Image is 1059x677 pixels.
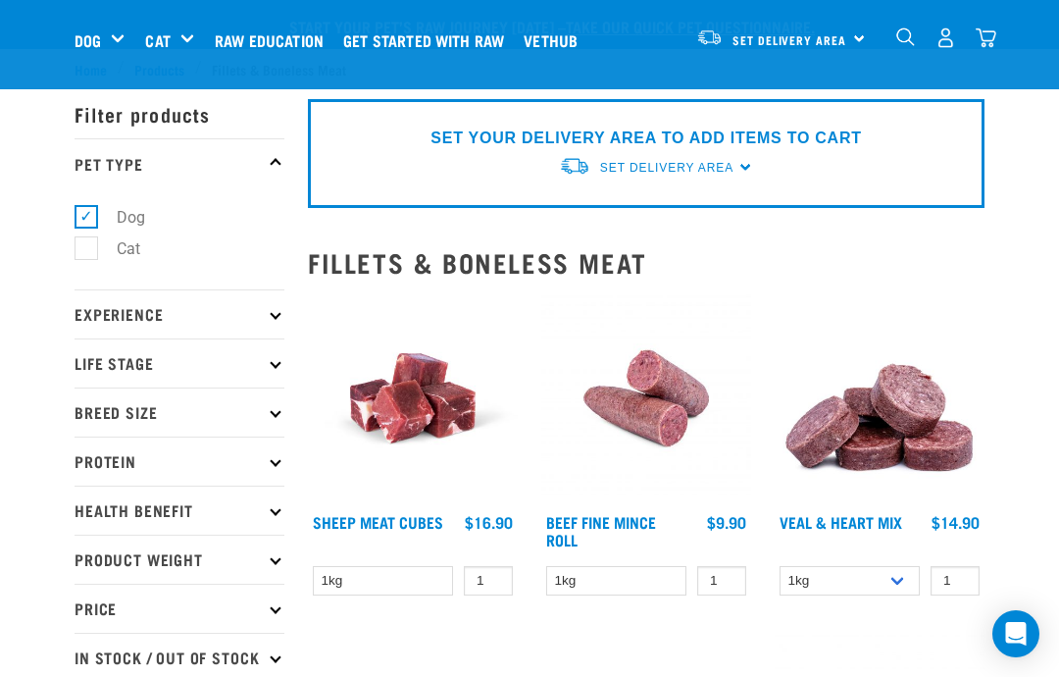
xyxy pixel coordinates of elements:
[775,293,984,503] img: 1152 Veal Heart Medallions 01
[697,566,746,597] input: 1
[75,584,284,633] p: Price
[75,28,101,52] a: Dog
[308,247,984,278] h2: Fillets & Boneless Meat
[430,127,861,150] p: SET YOUR DELIVERY AREA TO ADD ITEMS TO CART
[75,138,284,187] p: Pet Type
[464,566,513,597] input: 1
[559,156,590,177] img: van-moving.png
[210,1,338,79] a: Raw Education
[992,610,1039,657] div: Open Intercom Messenger
[85,236,148,261] label: Cat
[313,517,443,526] a: Sheep Meat Cubes
[935,27,956,48] img: user.png
[75,437,284,486] p: Protein
[707,513,746,531] div: $9.90
[85,205,153,230] label: Dog
[932,513,980,531] div: $14.90
[600,161,733,175] span: Set Delivery Area
[465,513,513,531] div: $16.90
[976,27,996,48] img: home-icon@2x.png
[75,338,284,388] p: Life Stage
[696,28,723,46] img: van-moving.png
[338,1,519,79] a: Get started with Raw
[780,517,902,526] a: Veal & Heart Mix
[75,89,284,138] p: Filter products
[75,289,284,338] p: Experience
[308,293,518,503] img: Sheep Meat
[145,28,170,52] a: Cat
[931,566,980,597] input: 1
[732,36,846,43] span: Set Delivery Area
[896,27,915,46] img: home-icon-1@2x.png
[75,535,284,584] p: Product Weight
[519,1,592,79] a: Vethub
[75,486,284,535] p: Health Benefit
[541,293,751,503] img: Venison Veal Salmon Tripe 1651
[546,517,656,544] a: Beef Fine Mince Roll
[75,388,284,437] p: Breed Size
